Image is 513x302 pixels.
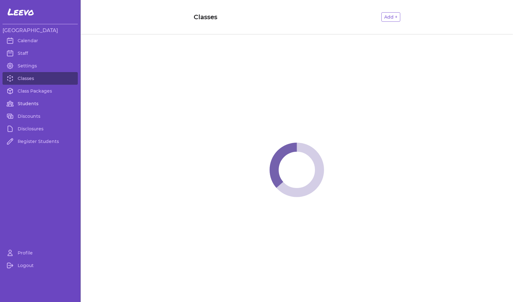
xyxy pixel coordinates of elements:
[3,135,78,148] a: Register Students
[3,27,78,34] h3: [GEOGRAPHIC_DATA]
[3,123,78,135] a: Disclosures
[3,247,78,259] a: Profile
[3,259,78,272] a: Logout
[3,34,78,47] a: Calendar
[381,12,400,22] button: Add +
[3,72,78,85] a: Classes
[3,110,78,123] a: Discounts
[3,47,78,60] a: Staff
[8,6,34,18] span: Leevo
[3,85,78,97] a: Class Packages
[3,60,78,72] a: Settings
[3,97,78,110] a: Students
